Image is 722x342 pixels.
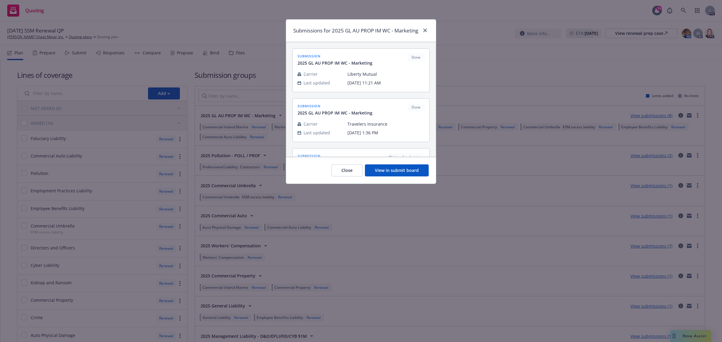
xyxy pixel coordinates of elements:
span: Done [410,55,422,60]
span: Done [410,105,422,110]
span: 2025 GL AU PROP IM WC - Marketing [298,60,372,66]
span: submission [298,153,372,158]
span: submission [298,53,372,59]
span: submission [298,103,372,108]
span: [DATE] 1:36 PM [347,130,424,136]
span: [DATE] 11:21 AM [347,80,424,86]
h1: Submissions for 2025 GL AU PROP IM WC - Marketing [293,27,418,35]
span: Last updated [304,130,330,136]
span: 2025 GL AU PROP IM WC - Marketing [298,110,372,116]
span: Travelers Insurance [347,121,424,127]
span: Carrier [304,121,318,127]
span: Liberty Mutual [347,71,424,77]
span: Carrier [304,71,318,77]
span: Waiting for decision [389,154,422,160]
a: close [421,27,429,34]
button: View in submit board [365,164,429,176]
span: Last updated [304,80,330,86]
button: Close [332,164,363,176]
